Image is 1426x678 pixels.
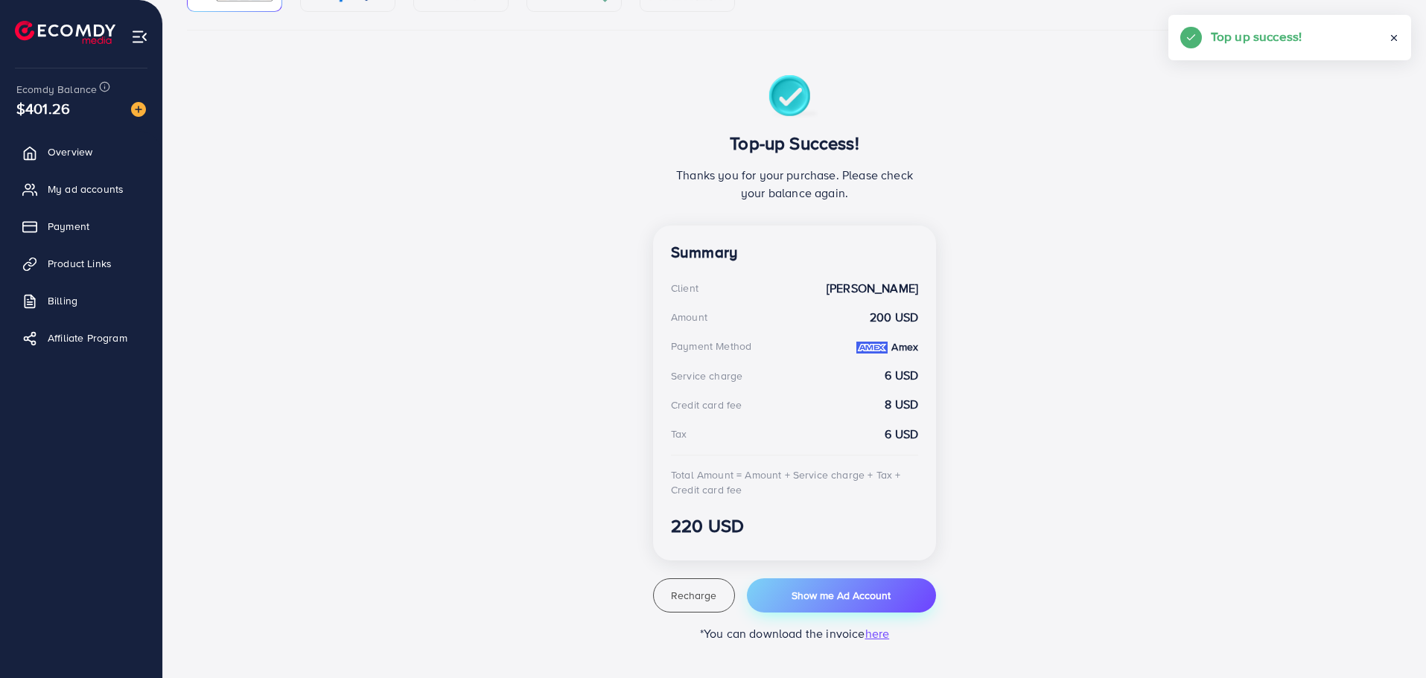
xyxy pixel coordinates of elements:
[671,132,918,154] h3: Top-up Success!
[131,102,146,117] img: image
[671,515,918,537] h3: 220 USD
[48,256,112,271] span: Product Links
[885,367,918,384] strong: 6 USD
[48,144,92,159] span: Overview
[16,82,97,97] span: Ecomdy Balance
[48,330,127,345] span: Affiliate Program
[653,578,735,613] button: Recharge
[671,397,742,412] div: Credit card fee
[865,625,890,642] span: here
[671,588,716,603] span: Recharge
[11,211,151,241] a: Payment
[671,467,918,498] div: Total Amount = Amount + Service charge + Tax + Credit card fee
[891,339,918,354] strong: Amex
[671,426,687,441] div: Tax
[768,75,821,121] img: success
[1363,611,1415,667] iframe: Chat
[48,219,89,234] span: Payment
[792,588,891,603] span: Show me Ad Account
[15,21,115,44] img: logo
[11,286,151,316] a: Billing
[671,243,918,262] h4: Summary
[671,368,742,383] div: Service charge
[48,182,124,196] span: My ad accounts
[885,396,918,413] strong: 8 USD
[11,137,151,167] a: Overview
[870,309,918,326] strong: 200 USD
[671,281,698,295] div: Client
[11,249,151,278] a: Product Links
[11,323,151,353] a: Affiliate Program
[16,97,70,119] span: $401.26
[48,293,77,308] span: Billing
[747,578,936,613] button: Show me Ad Account
[131,28,148,45] img: menu
[885,426,918,443] strong: 6 USD
[671,166,918,202] p: Thanks you for your purchase. Please check your balance again.
[671,310,707,324] div: Amount
[11,174,151,204] a: My ad accounts
[653,624,936,642] p: *You can download the invoice
[856,342,888,354] img: credit
[1211,27,1302,46] h5: Top up success!
[671,339,751,354] div: Payment Method
[827,280,918,297] strong: [PERSON_NAME]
